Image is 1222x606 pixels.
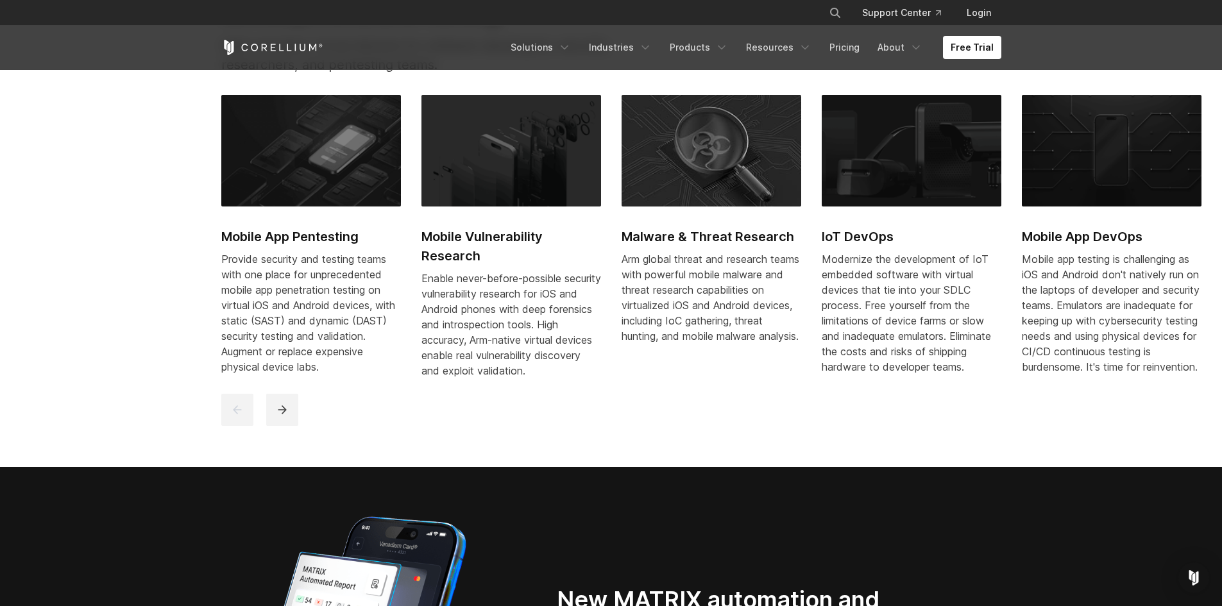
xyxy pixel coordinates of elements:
button: previous [221,394,253,426]
a: Corellium Home [221,40,323,55]
a: Mobile Vulnerability Research Mobile Vulnerability Research Enable never-before-possible security... [421,95,601,394]
button: Search [824,1,847,24]
a: IoT DevOps IoT DevOps Modernize the development of IoT embedded software with virtual devices tha... [822,95,1001,390]
a: Solutions [503,36,579,59]
div: Arm global threat and research teams with powerful mobile malware and threat research capabilitie... [622,251,801,344]
a: Login [956,1,1001,24]
a: About [870,36,930,59]
h2: IoT DevOps [822,227,1001,246]
div: Navigation Menu [813,1,1001,24]
a: Industries [581,36,659,59]
a: Free Trial [943,36,1001,59]
img: Mobile App Pentesting [221,95,401,206]
h2: Mobile App Pentesting [221,227,401,246]
h2: Mobile App DevOps [1022,227,1201,246]
h2: Mobile Vulnerability Research [421,227,601,265]
a: Pricing [822,36,867,59]
img: IoT DevOps [822,95,1001,206]
button: next [266,394,298,426]
a: Support Center [852,1,951,24]
img: Malware & Threat Research [622,95,801,206]
div: Provide security and testing teams with one place for unprecedented mobile app penetration testin... [221,251,401,375]
div: Enable never-before-possible security vulnerability research for iOS and Android phones with deep... [421,271,601,378]
div: Open Intercom Messenger [1178,562,1209,593]
img: Mobile Vulnerability Research [421,95,601,206]
div: Modernize the development of IoT embedded software with virtual devices that tie into your SDLC p... [822,251,1001,375]
h2: Malware & Threat Research [622,227,801,246]
a: Products [662,36,736,59]
a: Mobile App Pentesting Mobile App Pentesting Provide security and testing teams with one place for... [221,95,401,390]
a: Resources [738,36,819,59]
div: Mobile app testing is challenging as iOS and Android don't natively run on the laptops of develop... [1022,251,1201,375]
div: Navigation Menu [503,36,1001,59]
a: Malware & Threat Research Malware & Threat Research Arm global threat and research teams with pow... [622,95,801,359]
img: Mobile App DevOps [1022,95,1201,206]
